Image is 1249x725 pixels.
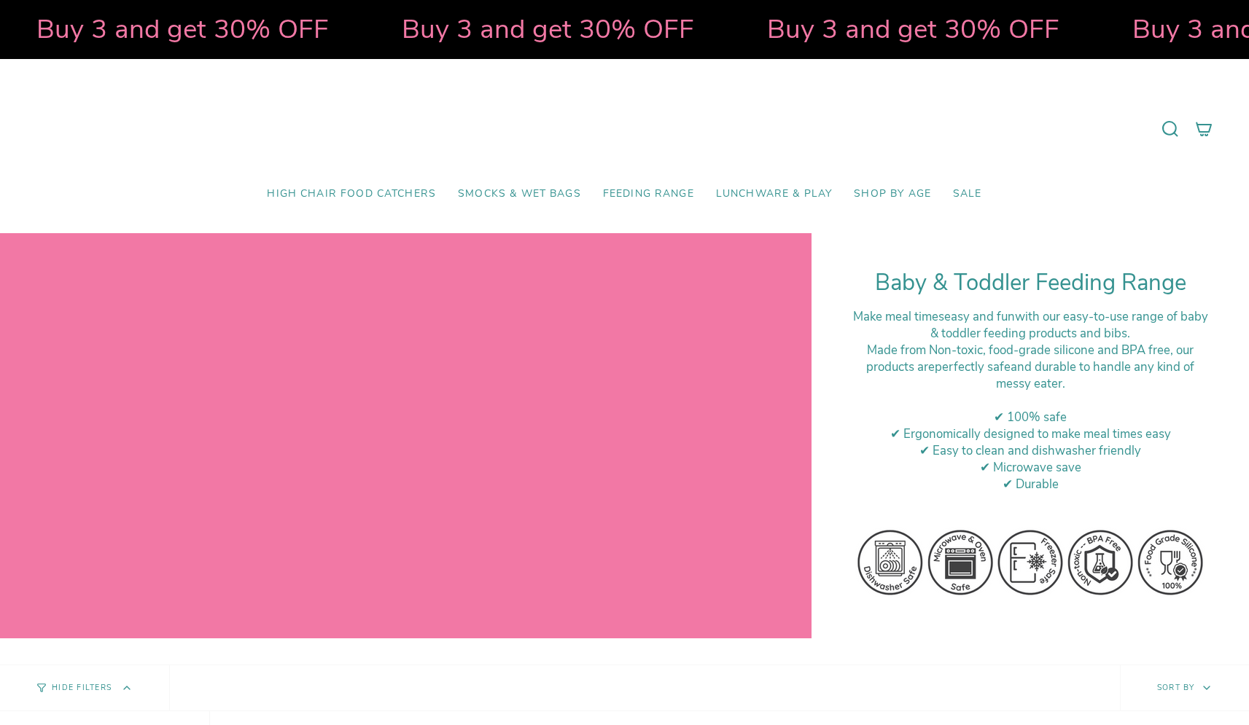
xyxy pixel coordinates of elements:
[716,188,832,200] span: Lunchware & Play
[447,177,592,211] a: Smocks & Wet Bags
[1120,665,1249,710] button: Sort by
[369,11,661,47] strong: Buy 3 and get 30% OFF
[848,342,1213,392] div: M
[866,342,1194,392] span: ade from Non-toxic, food-grade silicone and BPA free, our products are and durable to handle any ...
[458,188,581,200] span: Smocks & Wet Bags
[843,177,942,211] a: Shop by Age
[1157,682,1195,693] span: Sort by
[935,358,1011,375] strong: perfectly safe
[848,270,1213,297] h1: Baby & Toddler Feeding Range
[603,188,694,200] span: Feeding Range
[848,476,1213,493] div: ✔ Durable
[267,188,436,200] span: High Chair Food Catchers
[848,442,1213,459] div: ✔ Easy to clean and dishwasher friendly
[52,684,112,692] span: Hide Filters
[854,188,931,200] span: Shop by Age
[980,459,1081,476] span: ✔ Microwave save
[592,177,705,211] a: Feeding Range
[705,177,843,211] a: Lunchware & Play
[848,426,1213,442] div: ✔ Ergonomically designed to make meal times easy
[848,308,1213,342] div: Make meal times with our easy-to-use range of baby & toddler feeding products and bibs.
[953,188,982,200] span: SALE
[499,81,750,177] a: Mumma’s Little Helpers
[942,177,993,211] a: SALE
[944,308,1015,325] strong: easy and fun
[848,409,1213,426] div: ✔ 100% safe
[4,11,296,47] strong: Buy 3 and get 30% OFF
[256,177,447,211] a: High Chair Food Catchers
[734,11,1027,47] strong: Buy 3 and get 30% OFF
